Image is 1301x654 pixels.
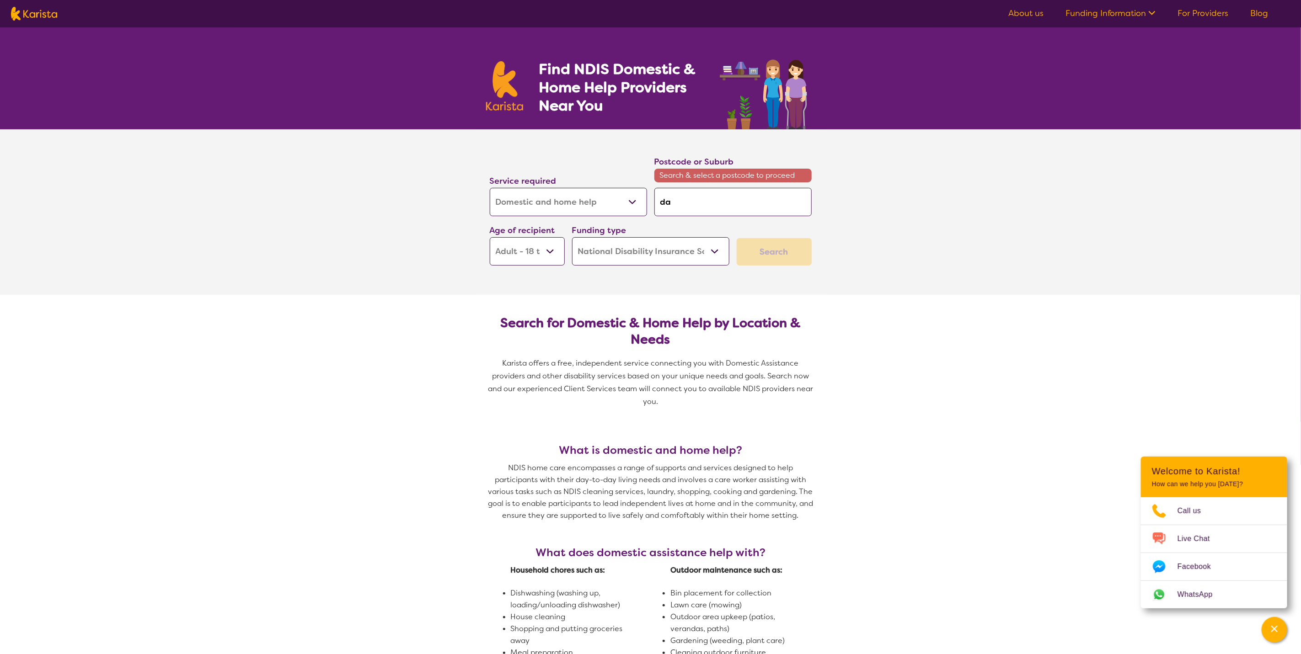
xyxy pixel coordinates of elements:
a: Funding Information [1065,8,1156,19]
span: Bin placement for collection [670,588,771,598]
span: Gardening (weeding, plant care) [670,636,785,645]
span: Karista offers a free, independent service connecting you with Domestic Assistance providers and ... [488,358,815,406]
span: WhatsApp [1178,588,1224,601]
img: Karista logo [486,61,524,111]
img: domestic-help [717,49,815,129]
h2: Welcome to Karista! [1152,466,1276,477]
label: Funding type [572,225,626,236]
a: Blog [1250,8,1268,19]
h1: Find NDIS Domestic & Home Help Providers Near You [539,60,708,115]
input: Type [654,188,812,216]
ul: Choose channel [1141,497,1287,608]
span: Facebook [1178,560,1222,574]
li: Dishwashing (washing up, loading/unloading dishwasher) [511,587,631,611]
a: About us [1008,8,1044,19]
span: Live Chat [1178,532,1221,546]
button: Channel Menu [1262,617,1287,643]
label: Age of recipient [490,225,555,236]
span: Call us [1178,504,1212,518]
strong: Household chores such as: [511,565,605,575]
p: NDIS home care encompasses a range of supports and services designed to help participants with th... [486,462,815,521]
li: House cleaning [511,611,631,623]
a: For Providers [1178,8,1228,19]
span: Lawn care (mowing) [670,600,742,610]
h3: What is domestic and home help? [486,444,815,457]
h3: What does domestic assistance help with? [486,546,815,559]
h2: Search for Domestic & Home Help by Location & Needs [497,315,804,348]
label: Service required [490,175,557,186]
span: Search & select a postcode to proceed [654,169,812,182]
img: Karista logo [11,7,57,21]
span: Outdoor area upkeep (patios, verandas, paths) [670,612,777,633]
label: Postcode or Suburb [654,156,734,167]
li: Shopping and putting groceries away [511,623,631,647]
div: Channel Menu [1141,457,1287,608]
p: How can we help you [DATE]? [1152,480,1276,488]
strong: Outdoor maintenance such as: [670,565,782,575]
a: Web link opens in a new tab. [1141,581,1287,608]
